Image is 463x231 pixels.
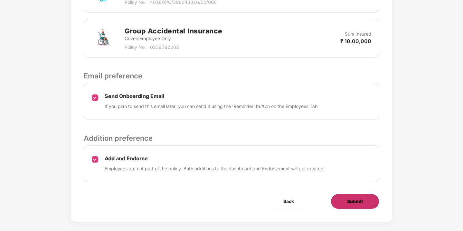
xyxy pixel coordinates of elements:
[345,31,371,38] p: Sum Insured
[125,44,222,51] p: Policy No. - 0239792002
[267,194,310,209] button: Back
[84,133,380,144] p: Addition preference
[92,27,115,50] img: svg+xml;base64,PHN2ZyB4bWxucz0iaHR0cDovL3d3dy53My5vcmcvMjAwMC9zdmciIHdpZHRoPSI3MiIgaGVpZ2h0PSI3Mi...
[347,198,363,205] span: Submit
[105,155,325,162] p: Add and Endorse
[283,198,294,205] span: Back
[84,70,380,81] p: Email preference
[105,165,325,172] p: Employees are not part of the policy. Both additions to the dashboard and Endorsement will get cr...
[105,93,318,100] p: Send Onboarding Email
[331,194,379,209] button: Submit
[105,103,318,110] p: If you plan to send this email later, you can send it using the ‘Reminder’ button on the Employee...
[340,38,371,45] p: ₹ 10,00,000
[125,26,222,36] h2: Group Accidental Insurance
[125,35,222,42] p: Covers Employee Only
